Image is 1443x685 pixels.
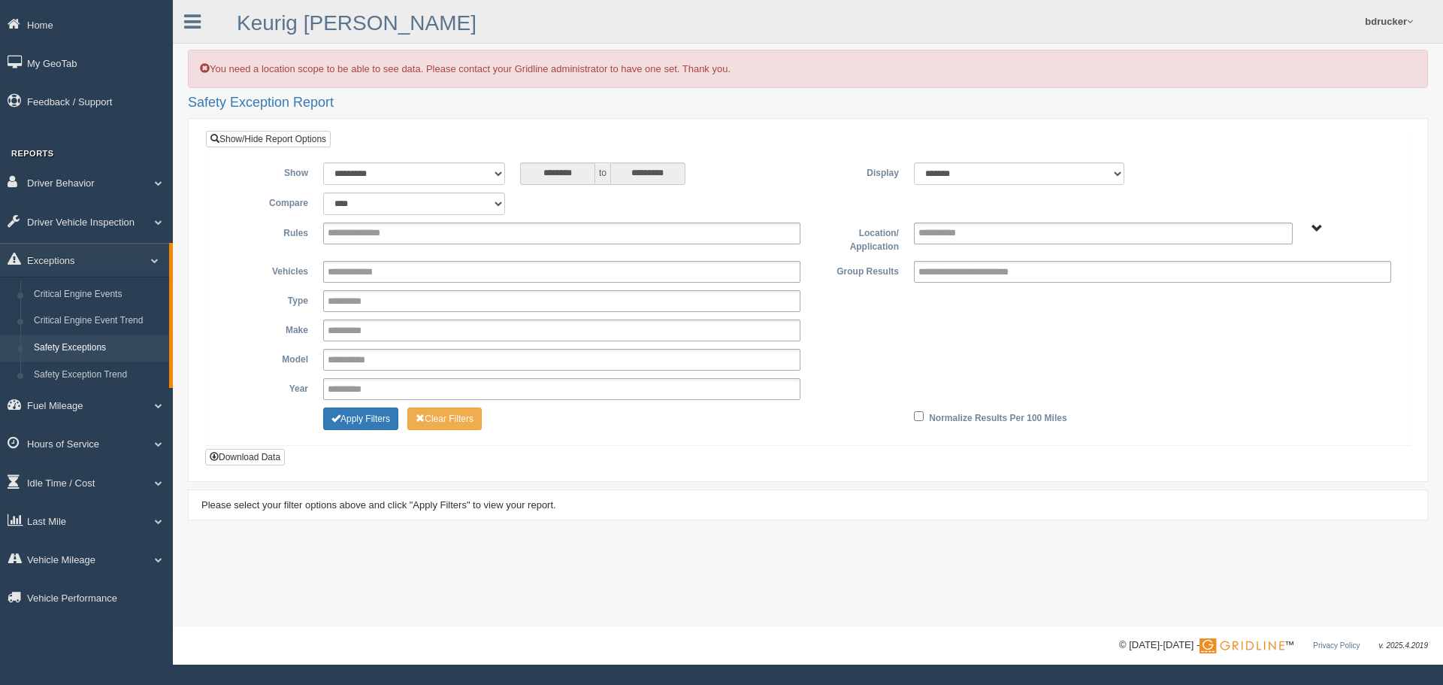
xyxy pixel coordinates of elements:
div: © [DATE]-[DATE] - ™ [1119,638,1428,653]
label: Group Results [808,261,906,279]
label: Rules [217,223,316,241]
label: Vehicles [217,261,316,279]
a: Critical Engine Events [27,281,169,308]
label: Year [217,378,316,396]
button: Change Filter Options [323,408,398,430]
a: Privacy Policy [1313,641,1360,650]
label: Normalize Results Per 100 Miles [929,408,1066,426]
label: Compare [217,192,316,211]
a: Safety Exceptions [27,335,169,362]
label: Type [217,290,316,308]
button: Download Data [205,449,285,465]
span: Please select your filter options above and click "Apply Filters" to view your report. [201,499,556,511]
div: You need a location scope to be able to see data. Please contact your Gridline administrator to h... [188,50,1428,88]
span: v. 2025.4.2019 [1379,641,1428,650]
label: Model [217,349,316,367]
label: Location/ Application [808,223,906,253]
label: Make [217,320,316,338]
label: Show [217,162,316,180]
span: to [595,162,610,185]
a: Keurig [PERSON_NAME] [237,11,476,35]
label: Display [808,162,906,180]
a: Critical Engine Event Trend [27,308,169,335]
h2: Safety Exception Report [188,95,1428,111]
button: Change Filter Options [407,408,482,430]
a: Show/Hide Report Options [206,131,331,147]
a: Safety Exception Trend [27,362,169,389]
img: Gridline [1199,638,1284,653]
